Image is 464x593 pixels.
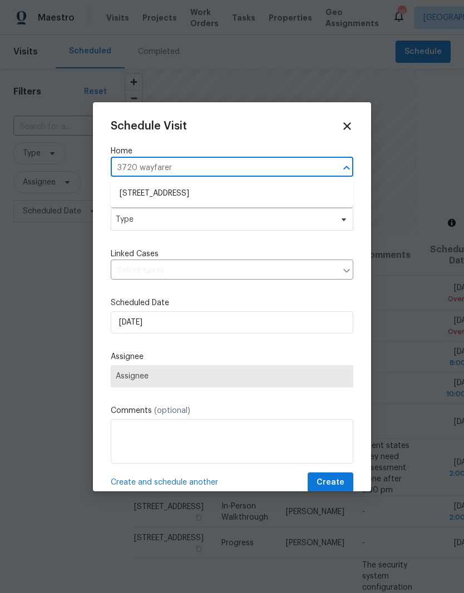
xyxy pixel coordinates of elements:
input: Enter in an address [111,160,322,177]
label: Comments [111,405,353,416]
li: [STREET_ADDRESS] [111,185,353,203]
span: Schedule Visit [111,121,187,132]
span: Create [317,476,344,490]
label: Scheduled Date [111,297,353,308]
span: (optional) [154,407,190,415]
span: Assignee [116,372,348,381]
span: Create and schedule another [111,477,218,488]
input: M/D/YYYY [111,311,353,333]
span: Linked Cases [111,248,159,260]
label: Home [111,146,353,157]
label: Assignee [111,351,353,362]
button: Close [339,160,354,176]
button: Create [308,472,353,493]
span: Close [341,120,353,132]
input: Select cases [111,262,337,280]
span: Type [116,214,332,225]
